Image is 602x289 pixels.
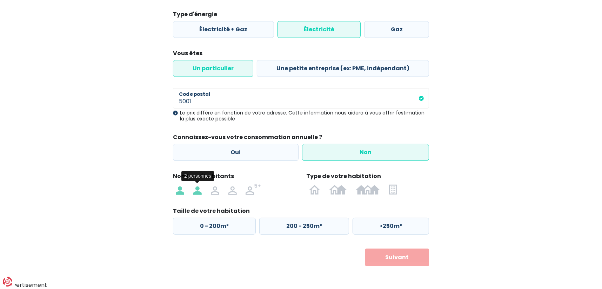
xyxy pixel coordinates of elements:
[173,218,256,235] label: 0 - 200m²
[365,249,429,266] button: Suivant
[173,60,253,77] label: Un particulier
[181,171,214,181] div: 2 personnes
[257,60,429,77] label: Une petite entreprise (ex: PME, indépendant)
[309,184,320,195] img: Bâtiment ouvert
[211,184,219,195] img: 3 personnes
[173,10,429,21] legend: Type d'énergie
[193,184,202,195] img: 2 personnes
[302,144,429,161] label: Non
[173,144,299,161] label: Oui
[364,21,429,38] label: Gaz
[173,21,274,38] label: Électricité + Gaz
[389,184,397,195] img: Appartement
[173,133,429,144] legend: Connaissez-vous votre consommation annuelle ?
[306,172,429,183] legend: Type de votre habitation
[173,172,296,183] legend: Nombre d'habitants
[259,218,349,235] label: 200 - 250m²
[356,184,380,195] img: Bâtiment fermé
[173,207,429,218] legend: Taille de votre habitation
[173,88,429,109] input: 1000
[353,218,429,235] label: >250m²
[228,184,237,195] img: 4 personnes
[277,21,361,38] label: Électricité
[246,184,261,195] img: 5 personnes ou +
[173,49,429,60] legend: Vous êtes
[176,184,184,195] img: 1 personne
[173,110,429,122] div: Le prix diffère en fonction de votre adresse. Cette information nous aidera à vous offrir l'estim...
[329,184,347,195] img: Bâtiment semi-ouvert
